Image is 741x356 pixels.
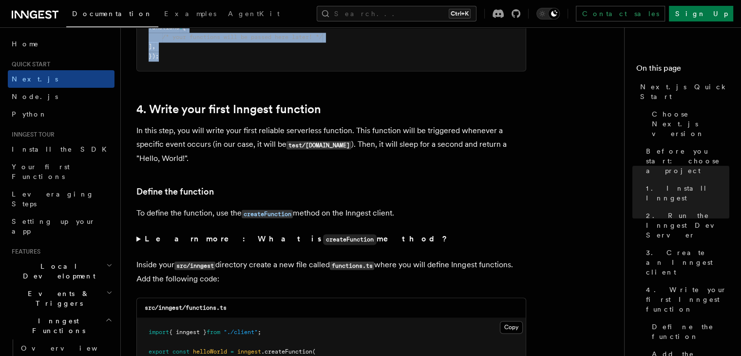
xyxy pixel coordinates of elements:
strong: Learn more: What is method? [145,234,449,243]
span: Documentation [72,10,152,18]
span: inngest [237,348,261,355]
code: src/inngest/functions.ts [145,304,227,311]
a: createFunction [242,208,293,218]
span: Python [12,110,47,118]
a: Documentation [66,3,158,27]
a: Contact sales [576,6,665,21]
span: Before you start: choose a project [646,146,729,176]
span: .createFunction [261,348,312,355]
a: Define the function [648,318,729,345]
a: Your first Functions [8,158,114,185]
code: functions.ts [330,261,374,270]
kbd: Ctrl+K [449,9,471,19]
h4: On this page [636,62,729,78]
a: 2. Run the Inngest Dev Server [642,207,729,244]
span: Setting up your app [12,218,95,235]
span: Inngest Functions [8,316,105,336]
span: "./client" [224,329,258,336]
p: In this step, you will write your first reliable serverless function. This function will be trigg... [136,124,526,165]
a: Sign Up [669,6,733,21]
p: Inside your directory create a new file called where you will define Inngest functions. Add the f... [136,258,526,286]
span: Inngest tour [8,131,55,138]
span: ( [312,348,316,355]
span: }); [149,53,159,59]
span: ] [149,43,152,50]
a: Examples [158,3,222,26]
a: Setting up your app [8,213,114,240]
a: 4. Write your first Inngest function [136,102,321,116]
span: 1. Install Inngest [646,183,729,203]
span: Examples [164,10,216,18]
a: 3. Create an Inngest client [642,244,729,281]
a: Install the SDK [8,140,114,158]
a: Node.js [8,88,114,105]
span: Home [12,39,39,49]
span: /* your functions will be passed here later! */ [162,34,323,40]
span: export [149,348,169,355]
code: src/inngest [174,261,215,270]
span: Events & Triggers [8,289,106,308]
span: Your first Functions [12,163,70,180]
span: Next.js [12,75,58,83]
span: AgentKit [228,10,280,18]
a: 4. Write your first Inngest function [642,281,729,318]
button: Toggle dark mode [536,8,560,20]
a: Before you start: choose a project [642,142,729,179]
a: Leveraging Steps [8,185,114,213]
button: Local Development [8,257,114,285]
code: createFunction [323,234,377,245]
span: import [149,329,169,336]
button: Events & Triggers [8,285,114,312]
span: Leveraging Steps [12,190,94,208]
a: Choose Next.js version [648,105,729,142]
span: from [207,329,220,336]
span: Features [8,248,40,256]
span: { inngest } [169,329,207,336]
summary: Learn more: What iscreateFunctionmethod? [136,232,526,246]
span: Install the SDK [12,145,113,153]
span: const [172,348,190,355]
span: = [230,348,234,355]
span: 2. Run the Inngest Dev Server [646,211,729,240]
span: Local Development [8,261,106,281]
button: Inngest Functions [8,312,114,339]
button: Copy [500,321,523,334]
button: Search...Ctrl+K [317,6,476,21]
span: helloWorld [193,348,227,355]
span: 4. Write your first Inngest function [646,285,729,314]
span: Node.js [12,93,58,100]
code: test/[DOMAIN_NAME] [286,141,351,149]
a: 1. Install Inngest [642,179,729,207]
a: Python [8,105,114,123]
p: To define the function, use the method on the Inngest client. [136,206,526,220]
a: Define the function [136,185,214,198]
span: Overview [21,344,121,352]
span: Next.js Quick Start [640,82,729,101]
span: Define the function [652,322,729,341]
a: AgentKit [222,3,285,26]
a: Next.js Quick Start [636,78,729,105]
span: Quick start [8,60,50,68]
span: ; [258,329,261,336]
span: , [152,43,155,50]
code: createFunction [242,210,293,218]
a: Home [8,35,114,53]
span: Choose Next.js version [652,109,729,138]
span: 3. Create an Inngest client [646,248,729,277]
a: Next.js [8,70,114,88]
